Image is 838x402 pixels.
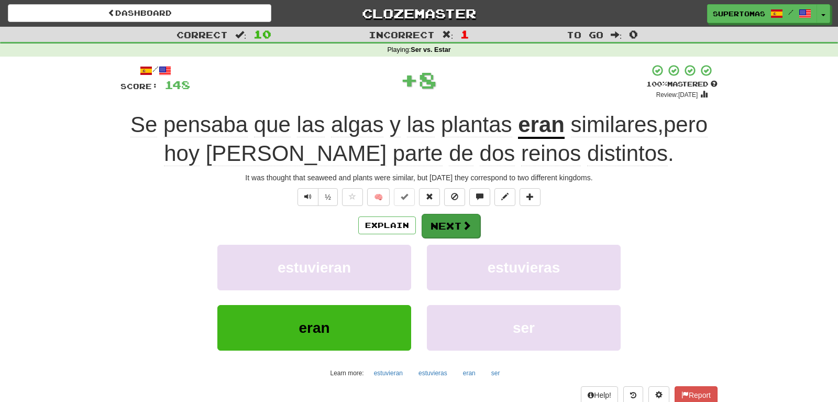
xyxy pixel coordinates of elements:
[177,29,228,40] span: Correct
[206,141,387,166] span: [PERSON_NAME]
[120,64,190,77] div: /
[330,370,364,377] small: Learn more:
[707,4,817,23] a: SuperTomas /
[488,259,560,276] span: estuvieras
[394,188,415,206] button: Set this sentence to 100% Mastered (alt+m)
[253,28,271,40] span: 10
[646,80,667,88] span: 100 %
[358,216,416,234] button: Explain
[217,245,411,290] button: estuvieran
[299,320,329,336] span: eran
[460,28,469,40] span: 1
[235,30,247,39] span: :
[449,141,473,166] span: de
[521,141,581,166] span: reinos
[587,141,668,166] span: distintos
[411,46,450,53] strong: Ser vs. Estar
[442,30,454,39] span: :
[390,112,401,137] span: y
[571,112,658,137] span: similares
[427,305,621,351] button: ser
[8,4,271,22] a: Dashboard
[427,245,621,290] button: estuvieras
[788,8,793,16] span: /
[164,141,200,166] span: hoy
[664,112,708,137] span: pero
[120,82,158,91] span: Score:
[567,29,603,40] span: To go
[422,214,480,238] button: Next
[407,112,435,137] span: las
[713,9,765,18] span: SuperTomas
[287,4,550,23] a: Clozemaster
[418,67,437,93] span: 8
[441,112,512,137] span: plantas
[457,365,481,381] button: eran
[520,188,541,206] button: Add to collection (alt+a)
[419,188,440,206] button: Reset to 0% Mastered (alt+r)
[486,365,506,381] button: ser
[413,365,453,381] button: estuvieras
[513,320,535,336] span: ser
[393,141,443,166] span: parte
[480,141,515,166] span: dos
[444,188,465,206] button: Ignore sentence (alt+i)
[646,80,718,89] div: Mastered
[217,305,411,351] button: eran
[342,188,363,206] button: Favorite sentence (alt+f)
[295,188,338,206] div: Text-to-speech controls
[368,365,409,381] button: estuvieran
[331,112,383,137] span: algas
[297,188,318,206] button: Play sentence audio (ctl+space)
[254,112,291,137] span: que
[130,112,157,137] span: Se
[164,78,190,91] span: 148
[611,30,622,39] span: :
[656,91,698,99] small: Review: [DATE]
[297,112,325,137] span: las
[120,172,718,183] div: It was thought that seaweed and plants were similar, but [DATE] they correspond to two different ...
[629,28,638,40] span: 0
[494,188,515,206] button: Edit sentence (alt+d)
[164,112,708,166] span: , .
[278,259,351,276] span: estuvieran
[400,64,418,95] span: +
[469,188,490,206] button: Discuss sentence (alt+u)
[369,29,435,40] span: Incorrect
[518,112,565,139] u: eran
[163,112,248,137] span: pensaba
[318,188,338,206] button: ½
[367,188,390,206] button: 🧠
